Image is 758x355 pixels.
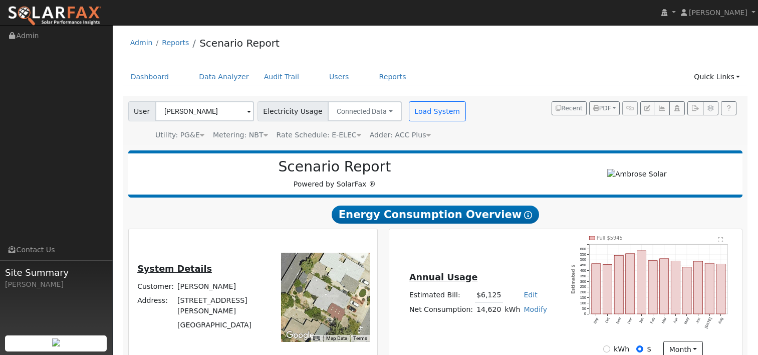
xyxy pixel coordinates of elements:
div: Adder: ACC Plus [370,130,431,140]
rect: onclick="" [682,267,691,314]
text:  [718,237,723,243]
text: Pull $5945 [597,235,623,241]
text: May [683,317,690,325]
rect: onclick="" [660,259,669,314]
a: Terms (opens in new tab) [353,335,367,341]
div: Utility: PG&E [155,130,204,140]
text: Feb [649,317,656,324]
text: 200 [580,290,586,294]
input: Select a User [155,101,254,121]
text: Apr [672,316,679,324]
span: [PERSON_NAME] [689,9,747,17]
span: Site Summary [5,266,107,279]
a: Help Link [721,101,736,115]
text: Mar [661,316,668,324]
a: Reports [372,68,414,86]
text: 500 [580,258,586,262]
img: Ambrose Solar [607,169,667,180]
td: Customer: [136,279,176,293]
text: 0 [584,312,586,316]
div: [PERSON_NAME] [5,279,107,290]
td: Estimated Bill: [407,288,474,302]
a: Admin [130,39,153,47]
button: Login As [669,101,685,115]
button: Export Interval Data [687,101,703,115]
text: Sep [592,317,599,325]
text: Aug [717,317,724,325]
a: Users [322,68,357,86]
h2: Scenario Report [138,158,531,175]
text: Nov [615,317,622,325]
text: 150 [580,295,586,300]
a: Data Analyzer [191,68,257,86]
td: Address: [136,293,176,318]
button: Recent [552,101,587,115]
a: Quick Links [686,68,747,86]
button: PDF [589,101,620,115]
span: Energy Consumption Overview [332,206,539,224]
td: Net Consumption: [407,302,474,317]
a: Edit [524,291,537,299]
img: retrieve [52,338,60,346]
button: Settings [703,101,718,115]
img: SolarFax [8,6,102,27]
rect: onclick="" [671,261,680,314]
rect: onclick="" [603,264,612,314]
text: Dec [626,317,633,325]
a: Scenario Report [199,37,280,49]
text: 300 [580,279,586,284]
text: 100 [580,301,586,305]
text: [DATE] [704,317,713,329]
rect: onclick="" [626,254,635,314]
text: 50 [582,306,586,311]
span: Alias: HETOUC [277,131,361,139]
span: Electricity Usage [258,101,328,121]
label: $ [647,344,651,354]
td: kWh [503,302,522,317]
a: Modify [524,305,547,313]
text: 600 [580,247,586,251]
button: Load System [409,101,466,121]
button: Keyboard shortcuts [313,335,320,342]
i: Show Help [524,211,532,219]
td: 14,620 [475,302,503,317]
td: [GEOGRAPHIC_DATA] [176,318,269,332]
button: Map Data [326,335,347,342]
td: [PERSON_NAME] [176,279,269,293]
label: kWh [614,344,629,354]
rect: onclick="" [705,263,714,314]
text: 450 [580,263,586,267]
img: Google [284,329,317,342]
text: 350 [580,274,586,278]
rect: onclick="" [592,264,601,314]
text: 550 [580,252,586,257]
text: Oct [604,317,611,324]
text: 400 [580,268,586,273]
td: $6,125 [475,288,503,302]
rect: onclick="" [637,251,646,314]
text: 250 [580,285,586,289]
button: Edit User [640,101,654,115]
button: Connected Data [328,101,402,121]
a: Dashboard [123,68,177,86]
text: Jan [638,317,645,324]
rect: onclick="" [694,261,703,314]
a: Reports [162,39,189,47]
button: Multi-Series Graph [654,101,669,115]
u: Annual Usage [409,272,477,282]
rect: onclick="" [614,255,623,314]
text: Estimated $ [571,265,576,294]
td: [STREET_ADDRESS][PERSON_NAME] [176,293,269,318]
input: kWh [603,345,610,352]
rect: onclick="" [648,261,657,314]
a: Open this area in Google Maps (opens a new window) [284,329,317,342]
u: System Details [137,264,212,274]
div: Metering: NBT [213,130,268,140]
div: Powered by SolarFax ® [133,158,537,190]
rect: onclick="" [716,264,725,314]
span: User [128,101,156,121]
a: Audit Trail [257,68,307,86]
text: Jun [695,317,701,324]
span: PDF [593,105,611,112]
input: $ [636,345,643,352]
